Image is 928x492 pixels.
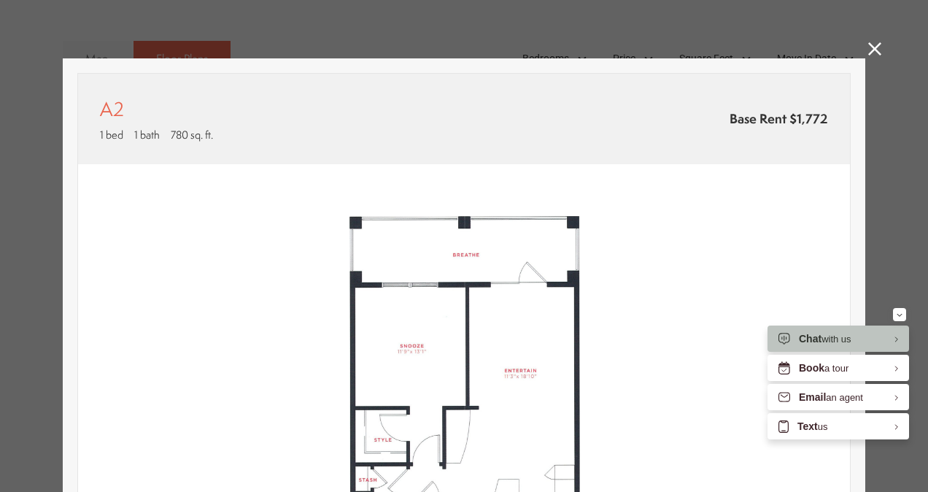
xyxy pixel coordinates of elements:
[100,96,124,123] p: A2
[134,127,160,142] span: 1 bath
[171,127,213,142] span: 780 sq. ft.
[100,127,123,142] span: 1 bed
[730,109,828,128] span: Base Rent $1,772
